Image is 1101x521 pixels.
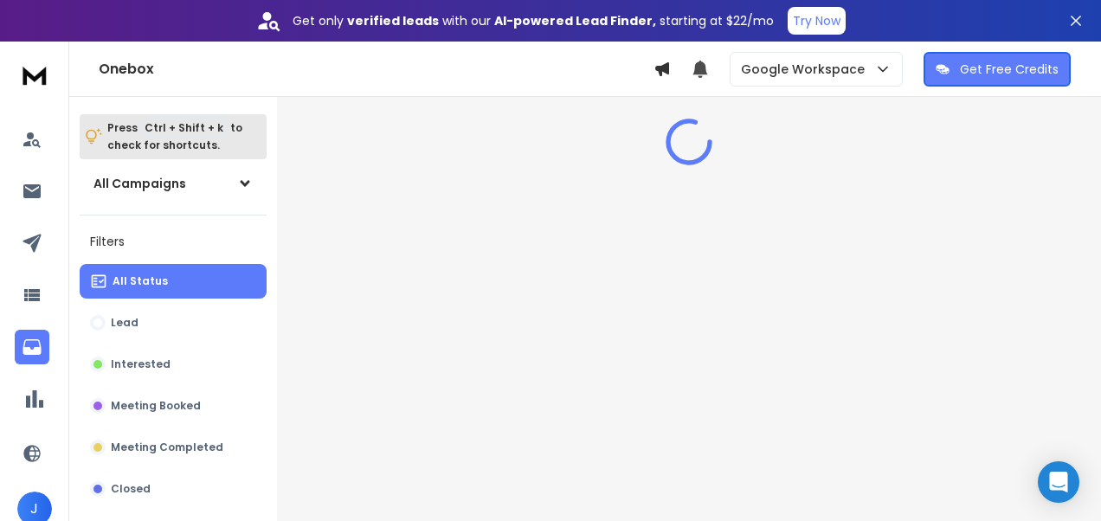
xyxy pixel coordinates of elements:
[99,59,654,80] h1: Onebox
[107,119,242,154] p: Press to check for shortcuts.
[80,347,267,382] button: Interested
[494,12,656,29] strong: AI-powered Lead Finder,
[793,12,840,29] p: Try Now
[80,306,267,340] button: Lead
[80,472,267,506] button: Closed
[93,175,186,192] h1: All Campaigns
[80,430,267,465] button: Meeting Completed
[111,399,201,413] p: Meeting Booked
[80,166,267,201] button: All Campaigns
[142,118,226,138] span: Ctrl + Shift + k
[111,441,223,454] p: Meeting Completed
[293,12,774,29] p: Get only with our starting at $22/mo
[347,12,439,29] strong: verified leads
[80,264,267,299] button: All Status
[960,61,1059,78] p: Get Free Credits
[924,52,1071,87] button: Get Free Credits
[80,389,267,423] button: Meeting Booked
[111,482,151,496] p: Closed
[1038,461,1079,503] div: Open Intercom Messenger
[80,229,267,254] h3: Filters
[17,59,52,91] img: logo
[113,274,168,288] p: All Status
[111,357,171,371] p: Interested
[788,7,846,35] button: Try Now
[111,316,138,330] p: Lead
[741,61,872,78] p: Google Workspace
